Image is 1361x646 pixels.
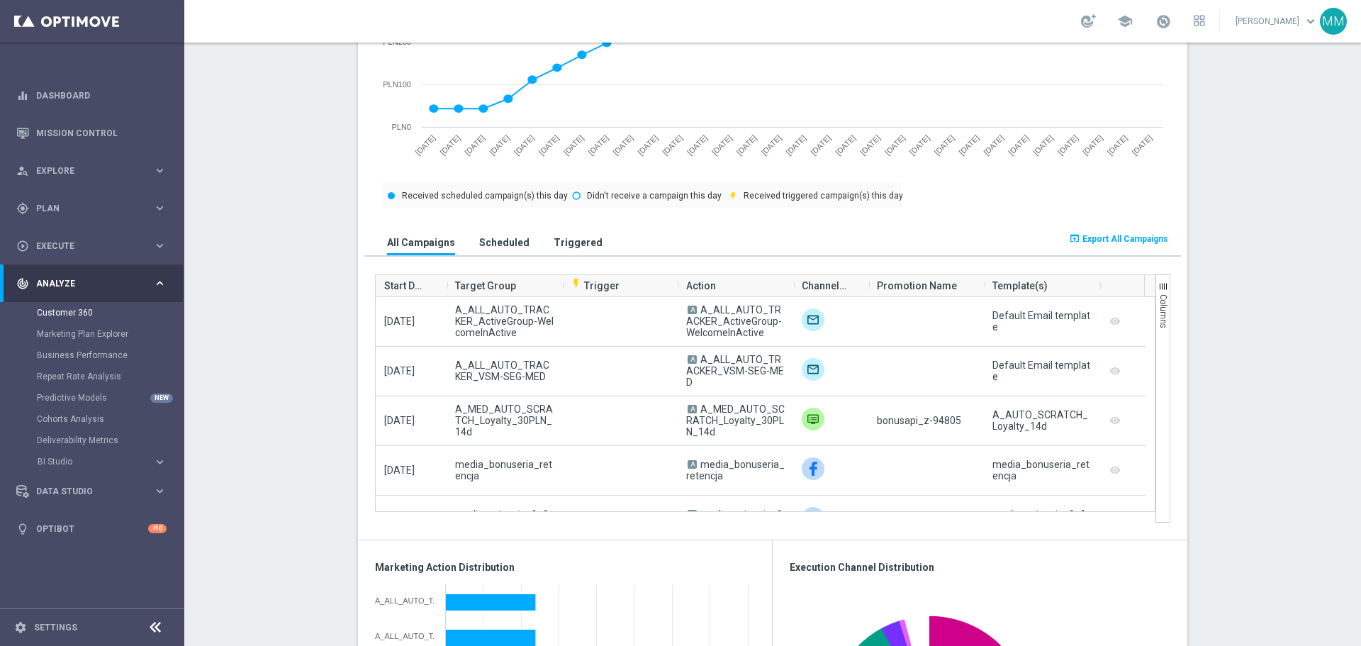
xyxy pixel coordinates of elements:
[384,415,415,426] span: [DATE]
[384,272,427,300] span: Start Date
[562,133,586,157] text: [DATE]
[16,77,167,114] div: Dashboard
[36,242,153,250] span: Execute
[375,632,435,640] div: A_ALL_AUTO_TRACKER_VSM-SEG-MED
[686,508,783,531] span: media_retencja_1_14
[636,133,659,157] text: [DATE]
[455,508,554,531] span: media_retencja_1_14
[387,236,455,249] h3: All Campaigns
[16,202,153,215] div: Plan
[384,365,415,377] span: [DATE]
[153,484,167,498] i: keyboard_arrow_right
[384,316,415,327] span: [DATE]
[688,460,697,469] span: A
[958,133,981,157] text: [DATE]
[455,459,554,481] span: media_bonuseria_retencja
[571,280,620,291] span: Trigger
[686,403,785,438] span: A_MED_AUTO_SCRATCH_Loyalty_30PLN_14d
[16,90,167,101] button: equalizer Dashboard
[611,133,634,157] text: [DATE]
[16,240,153,252] div: Execute
[37,413,147,425] a: Cohorts Analysis
[16,523,29,535] i: lightbulb
[802,272,848,300] span: Channel(s)
[37,456,167,467] button: BI Studio keyboard_arrow_right
[1117,13,1133,29] span: school
[744,191,903,201] text: Received triggered campaign(s) this day
[513,133,536,157] text: [DATE]
[16,278,167,289] button: track_changes Analyze keyboard_arrow_right
[16,89,29,102] i: equalizer
[37,435,147,446] a: Deliverability Metrics
[16,165,153,177] div: Explore
[153,455,167,469] i: keyboard_arrow_right
[16,128,167,139] div: Mission Control
[413,133,437,157] text: [DATE]
[809,133,832,157] text: [DATE]
[661,133,684,157] text: [DATE]
[802,308,824,331] div: Target group only
[16,485,153,498] div: Data Studio
[858,133,882,157] text: [DATE]
[384,464,415,476] span: [DATE]
[685,133,709,157] text: [DATE]
[688,510,697,518] span: A
[36,204,153,213] span: Plan
[455,272,516,300] span: Target Group
[1069,233,1080,244] i: open_in_browser
[933,133,956,157] text: [DATE]
[688,306,697,314] span: A
[1081,133,1104,157] text: [DATE]
[148,524,167,533] div: +10
[802,457,824,480] img: Facebook Custom Audience
[16,240,29,252] i: play_circle_outline
[688,355,697,364] span: A
[686,459,785,481] span: media_bonuseria_retencja
[153,239,167,252] i: keyboard_arrow_right
[153,164,167,177] i: keyboard_arrow_right
[37,451,183,472] div: BI Studio
[877,415,961,426] span: bonusapi_z-94805
[153,277,167,290] i: keyboard_arrow_right
[16,114,167,152] div: Mission Control
[802,358,824,381] img: Target group only
[375,561,755,574] h3: Marketing Action Distribution
[908,133,931,157] text: [DATE]
[802,408,824,430] img: Private message
[37,366,183,387] div: Repeat Rate Analysis
[16,165,29,177] i: person_search
[571,278,582,289] i: flash_on
[16,240,167,252] button: play_circle_outline Execute keyboard_arrow_right
[16,277,29,290] i: track_changes
[16,277,153,290] div: Analyze
[992,409,1091,432] div: A_AUTO_SCRATCH_Loyalty_14d
[391,123,411,131] text: PLN0
[1320,8,1347,35] div: MM
[438,133,461,157] text: [DATE]
[834,133,857,157] text: [DATE]
[37,323,183,345] div: Marketing Plan Explorer
[537,133,561,157] text: [DATE]
[36,279,153,288] span: Analyze
[883,133,907,157] text: [DATE]
[37,371,147,382] a: Repeat Rate Analysis
[153,201,167,215] i: keyboard_arrow_right
[37,392,147,403] a: Predictive Models
[1158,294,1168,328] span: Columns
[36,77,167,114] a: Dashboard
[16,203,167,214] div: gps_fixed Plan keyboard_arrow_right
[36,487,153,496] span: Data Studio
[992,360,1091,382] div: Default Email template
[37,350,147,361] a: Business Performance
[554,236,603,249] h3: Triggered
[802,507,824,530] img: Facebook Custom Audience
[16,165,167,177] button: person_search Explore keyboard_arrow_right
[790,561,1170,574] h3: Execution Channel Distribution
